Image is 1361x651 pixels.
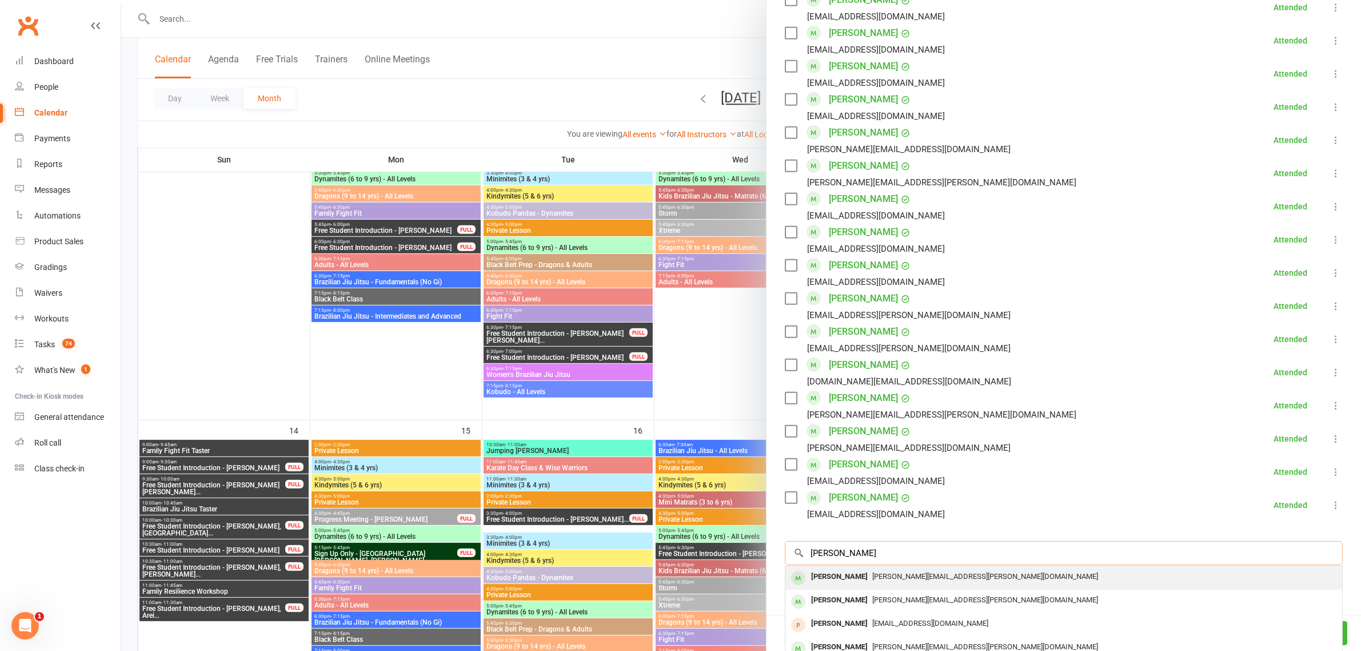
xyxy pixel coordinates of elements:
[791,594,805,609] div: member
[15,229,121,255] a: Product Sales
[1274,302,1307,310] div: Attended
[1274,3,1307,11] div: Attended
[807,569,872,585] div: [PERSON_NAME]
[1274,203,1307,211] div: Attended
[15,177,121,203] a: Messages
[1274,37,1307,45] div: Attended
[829,223,898,241] a: [PERSON_NAME]
[829,90,898,109] a: [PERSON_NAME]
[1274,103,1307,111] div: Attended
[15,430,121,456] a: Roll call
[807,507,945,522] div: [EMAIL_ADDRESS][DOMAIN_NAME]
[807,208,945,223] div: [EMAIL_ADDRESS][DOMAIN_NAME]
[829,389,898,407] a: [PERSON_NAME]
[829,256,898,275] a: [PERSON_NAME]
[35,612,44,621] span: 1
[34,82,58,92] div: People
[34,160,62,169] div: Reports
[1274,335,1307,343] div: Attended
[807,474,945,489] div: [EMAIL_ADDRESS][DOMAIN_NAME]
[15,358,121,383] a: What's New1
[15,404,121,430] a: General attendance kiosk mode
[829,422,898,440] a: [PERSON_NAME]
[807,42,945,57] div: [EMAIL_ADDRESS][DOMAIN_NAME]
[807,308,1011,323] div: [EMAIL_ADDRESS][PERSON_NAME][DOMAIN_NAME]
[791,571,805,585] div: member
[1274,236,1307,244] div: Attended
[15,74,121,100] a: People
[829,356,898,374] a: [PERSON_NAME]
[15,49,121,74] a: Dashboard
[15,280,121,306] a: Waivers
[807,592,872,609] div: [PERSON_NAME]
[829,124,898,142] a: [PERSON_NAME]
[1274,402,1307,410] div: Attended
[807,616,872,632] div: [PERSON_NAME]
[1274,435,1307,443] div: Attended
[791,618,805,632] div: prospect
[807,341,1011,356] div: [EMAIL_ADDRESS][PERSON_NAME][DOMAIN_NAME]
[1274,169,1307,177] div: Attended
[829,289,898,308] a: [PERSON_NAME]
[15,152,121,177] a: Reports
[81,364,90,374] span: 1
[807,142,1011,157] div: [PERSON_NAME][EMAIL_ADDRESS][DOMAIN_NAME]
[1274,136,1307,144] div: Attended
[34,237,83,246] div: Product Sales
[1274,368,1307,376] div: Attended
[872,572,1098,581] span: [PERSON_NAME][EMAIL_ADDRESS][PERSON_NAME][DOMAIN_NAME]
[1274,468,1307,476] div: Attended
[34,211,81,220] div: Automations
[14,11,42,40] a: Clubworx
[15,332,121,358] a: Tasks 74
[34,288,62,297] div: Waivers
[807,374,1011,389] div: [DOMAIN_NAME][EMAIL_ADDRESS][DOMAIN_NAME]
[34,108,67,117] div: Calendar
[34,57,74,66] div: Dashboard
[1274,70,1307,78] div: Attended
[807,241,945,256] div: [EMAIL_ADDRESS][DOMAIN_NAME]
[15,100,121,126] a: Calendar
[15,203,121,229] a: Automations
[829,489,898,507] a: [PERSON_NAME]
[34,134,70,143] div: Payments
[15,306,121,332] a: Workouts
[872,619,988,628] span: [EMAIL_ADDRESS][DOMAIN_NAME]
[1274,269,1307,277] div: Attended
[807,9,945,24] div: [EMAIL_ADDRESS][DOMAIN_NAME]
[807,407,1076,422] div: [PERSON_NAME][EMAIL_ADDRESS][PERSON_NAME][DOMAIN_NAME]
[829,323,898,341] a: [PERSON_NAME]
[829,57,898,76] a: [PERSON_NAME]
[785,541,1343,565] input: Search to add attendees
[34,464,85,473] div: Class check-in
[829,157,898,175] a: [PERSON_NAME]
[807,440,1011,455] div: [PERSON_NAME][EMAIL_ADDRESS][DOMAIN_NAME]
[872,642,1098,651] span: [PERSON_NAME][EMAIL_ADDRESS][PERSON_NAME][DOMAIN_NAME]
[34,263,67,272] div: Gradings
[34,438,61,447] div: Roll call
[829,190,898,208] a: [PERSON_NAME]
[829,24,898,42] a: [PERSON_NAME]
[15,126,121,152] a: Payments
[11,612,39,640] iframe: Intercom live chat
[34,366,75,375] div: What's New
[807,275,945,289] div: [EMAIL_ADDRESS][DOMAIN_NAME]
[807,175,1076,190] div: [PERSON_NAME][EMAIL_ADDRESS][PERSON_NAME][DOMAIN_NAME]
[1274,501,1307,509] div: Attended
[807,109,945,124] div: [EMAIL_ADDRESS][DOMAIN_NAME]
[62,339,75,348] span: 74
[15,456,121,482] a: Class kiosk mode
[15,255,121,280] a: Gradings
[34,314,69,323] div: Workouts
[807,76,945,90] div: [EMAIL_ADDRESS][DOMAIN_NAME]
[34,412,104,422] div: General attendance
[34,340,55,349] div: Tasks
[872,596,1098,604] span: [PERSON_NAME][EMAIL_ADDRESS][PERSON_NAME][DOMAIN_NAME]
[829,455,898,474] a: [PERSON_NAME]
[34,185,70,194] div: Messages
